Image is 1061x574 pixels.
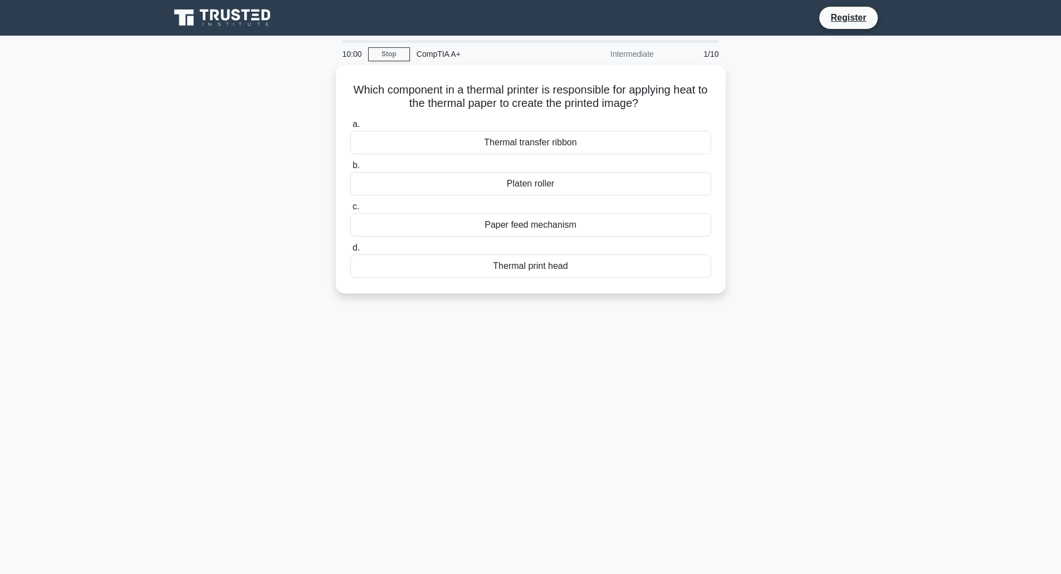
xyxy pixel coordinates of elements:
div: Paper feed mechanism [350,213,711,237]
span: b. [353,160,360,170]
div: Thermal print head [350,254,711,278]
a: Stop [368,47,410,61]
span: c. [353,202,359,211]
div: 1/10 [661,43,726,65]
span: a. [353,119,360,129]
a: Register [824,11,873,24]
h5: Which component in a thermal printer is responsible for applying heat to the thermal paper to cre... [349,83,712,111]
div: Intermediate [563,43,661,65]
span: d. [353,243,360,252]
div: Thermal transfer ribbon [350,131,711,154]
div: Platen roller [350,172,711,195]
div: CompTIA A+ [410,43,563,65]
div: 10:00 [336,43,368,65]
